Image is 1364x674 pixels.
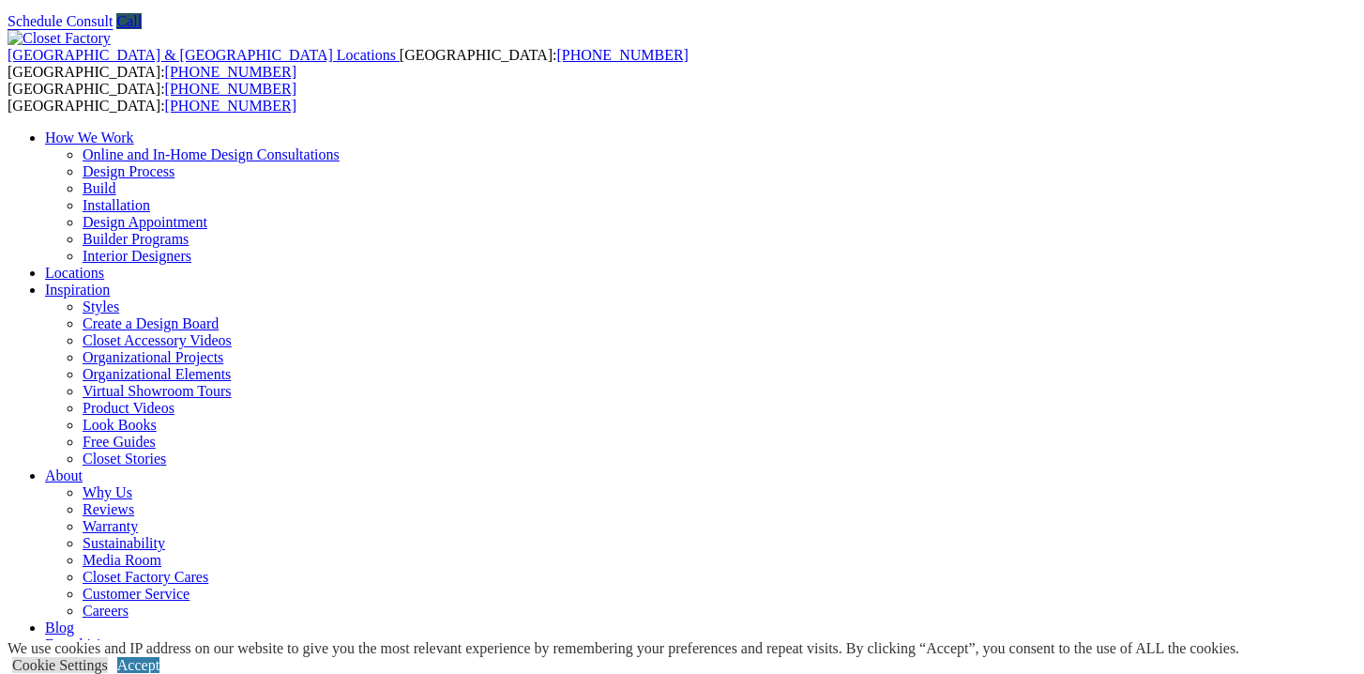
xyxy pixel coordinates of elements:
[8,81,296,114] span: [GEOGRAPHIC_DATA]: [GEOGRAPHIC_DATA]:
[45,620,74,636] a: Blog
[117,657,159,673] a: Accept
[165,64,296,80] a: [PHONE_NUMBER]
[83,484,132,500] a: Why Us
[556,47,688,63] a: [PHONE_NUMBER]
[83,146,340,162] a: Online and In-Home Design Consultations
[83,586,189,602] a: Customer Service
[83,400,174,416] a: Product Videos
[83,214,207,230] a: Design Appointment
[83,180,116,196] a: Build
[165,98,296,114] a: [PHONE_NUMBER]
[83,603,129,619] a: Careers
[45,130,134,146] a: How We Work
[45,282,110,298] a: Inspiration
[83,349,223,365] a: Organizational Projects
[83,434,156,450] a: Free Guides
[8,47,689,80] span: [GEOGRAPHIC_DATA]: [GEOGRAPHIC_DATA]:
[83,231,189,247] a: Builder Programs
[45,636,116,652] a: Franchising
[8,13,113,29] a: Schedule Consult
[83,332,232,348] a: Closet Accessory Videos
[8,640,1239,657] div: We use cookies and IP address on our website to give you the most relevant experience by remember...
[12,657,108,673] a: Cookie Settings
[8,47,396,63] span: [GEOGRAPHIC_DATA] & [GEOGRAPHIC_DATA] Locations
[83,451,166,467] a: Closet Stories
[116,13,142,29] a: Call
[83,569,208,585] a: Closet Factory Cares
[83,535,165,551] a: Sustainability
[8,47,400,63] a: [GEOGRAPHIC_DATA] & [GEOGRAPHIC_DATA] Locations
[83,518,138,534] a: Warranty
[83,248,191,264] a: Interior Designers
[45,467,83,483] a: About
[83,197,150,213] a: Installation
[83,552,161,568] a: Media Room
[83,315,219,331] a: Create a Design Board
[83,501,134,517] a: Reviews
[83,366,231,382] a: Organizational Elements
[83,383,232,399] a: Virtual Showroom Tours
[165,81,296,97] a: [PHONE_NUMBER]
[45,265,104,281] a: Locations
[83,299,119,314] a: Styles
[83,163,174,179] a: Design Process
[83,417,157,433] a: Look Books
[8,30,111,47] img: Closet Factory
